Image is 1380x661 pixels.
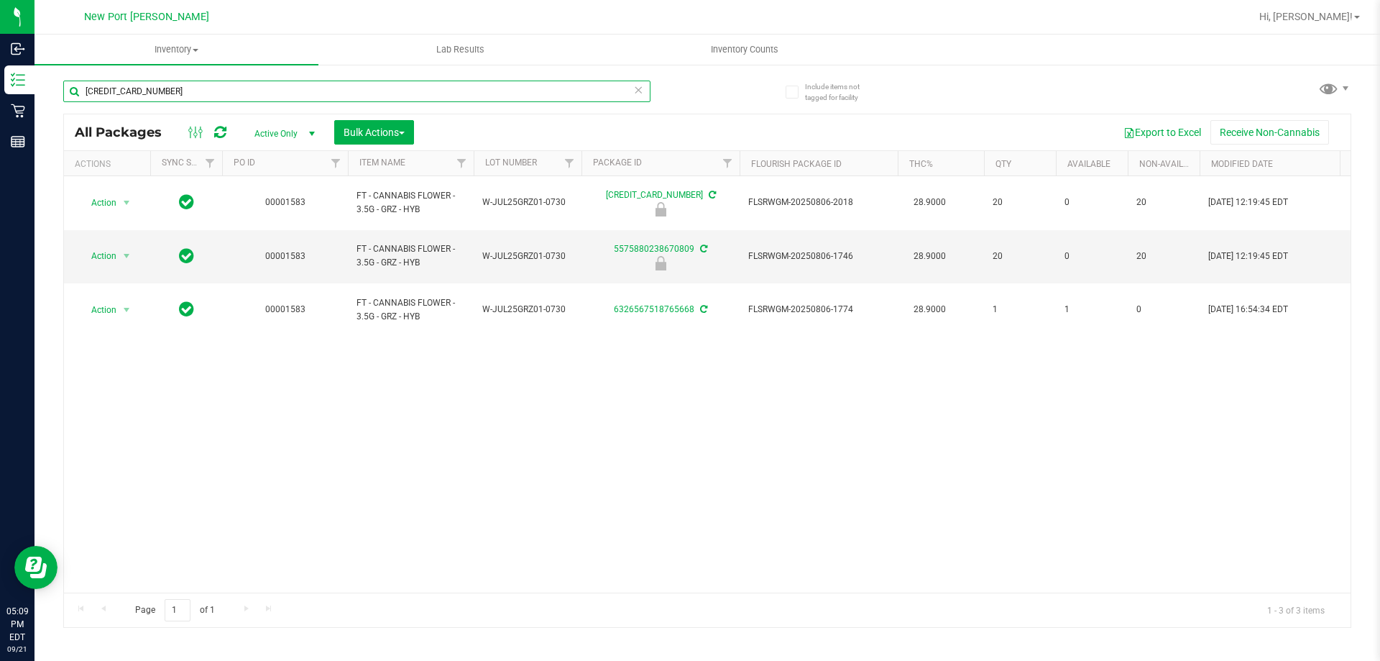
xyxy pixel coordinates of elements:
[179,299,194,319] span: In Sync
[34,35,318,65] a: Inventory
[593,158,642,168] a: Package ID
[1136,250,1191,263] span: 20
[324,151,348,175] a: Filter
[11,73,25,87] inline-svg: Inventory
[265,197,305,207] a: 00001583
[993,196,1047,209] span: 20
[84,11,209,23] span: New Port [PERSON_NAME]
[334,120,414,145] button: Bulk Actions
[614,244,694,254] a: 5575880238670809
[123,599,226,621] span: Page of 1
[63,81,650,102] input: Search Package ID, Item Name, SKU, Lot or Part Number...
[78,246,117,266] span: Action
[1136,196,1191,209] span: 20
[691,43,798,56] span: Inventory Counts
[1208,250,1288,263] span: [DATE] 12:19:45 EDT
[75,159,144,169] div: Actions
[6,605,28,644] p: 05:09 PM EDT
[1208,303,1288,316] span: [DATE] 16:54:34 EDT
[482,196,573,209] span: W-JUL25GRZ01-0730
[579,202,742,216] div: Newly Received
[34,43,318,56] span: Inventory
[748,250,889,263] span: FLSRWGM-20250806-1746
[162,158,217,168] a: Sync Status
[909,159,933,169] a: THC%
[602,35,886,65] a: Inventory Counts
[698,304,707,314] span: Sync from Compliance System
[614,304,694,314] a: 6326567518765668
[716,151,740,175] a: Filter
[265,304,305,314] a: 00001583
[344,127,405,138] span: Bulk Actions
[748,196,889,209] span: FLSRWGM-20250806-2018
[1256,599,1336,621] span: 1 - 3 of 3 items
[1064,250,1119,263] span: 0
[198,151,222,175] a: Filter
[1210,120,1329,145] button: Receive Non-Cannabis
[482,303,573,316] span: W-JUL25GRZ01-0730
[579,256,742,270] div: Newly Received
[359,158,405,168] a: Item Name
[6,644,28,655] p: 09/21
[748,303,889,316] span: FLSRWGM-20250806-1774
[1064,303,1119,316] span: 1
[1139,159,1203,169] a: Non-Available
[1211,159,1273,169] a: Modified Date
[906,299,953,320] span: 28.9000
[179,192,194,212] span: In Sync
[482,250,573,263] span: W-JUL25GRZ01-0730
[805,81,877,103] span: Include items not tagged for facility
[78,193,117,213] span: Action
[558,151,581,175] a: Filter
[1136,303,1191,316] span: 0
[118,300,136,320] span: select
[485,158,537,168] a: Lot Number
[1114,120,1210,145] button: Export to Excel
[606,190,703,200] a: [CREDIT_CARD_NUMBER]
[450,151,474,175] a: Filter
[906,192,953,213] span: 28.9000
[1208,196,1288,209] span: [DATE] 12:19:45 EDT
[707,190,716,200] span: Sync from Compliance System
[265,251,305,261] a: 00001583
[318,35,602,65] a: Lab Results
[75,124,176,140] span: All Packages
[906,246,953,267] span: 28.9000
[698,244,707,254] span: Sync from Compliance System
[118,246,136,266] span: select
[118,193,136,213] span: select
[356,296,465,324] span: FT - CANNABIS FLOWER - 3.5G - GRZ - HYB
[165,599,190,621] input: 1
[179,246,194,266] span: In Sync
[633,81,643,99] span: Clear
[993,250,1047,263] span: 20
[417,43,504,56] span: Lab Results
[11,42,25,56] inline-svg: Inbound
[11,104,25,118] inline-svg: Retail
[11,135,25,149] inline-svg: Reports
[751,159,842,169] a: Flourish Package ID
[234,158,255,168] a: PO ID
[14,546,57,589] iframe: Resource center
[78,300,117,320] span: Action
[356,242,465,270] span: FT - CANNABIS FLOWER - 3.5G - GRZ - HYB
[1259,11,1353,22] span: Hi, [PERSON_NAME]!
[993,303,1047,316] span: 1
[356,189,465,216] span: FT - CANNABIS FLOWER - 3.5G - GRZ - HYB
[1067,159,1110,169] a: Available
[995,159,1011,169] a: Qty
[1064,196,1119,209] span: 0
